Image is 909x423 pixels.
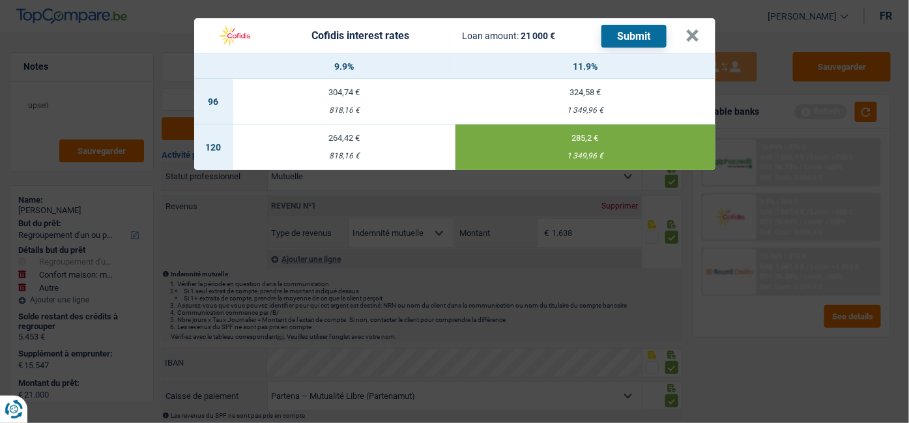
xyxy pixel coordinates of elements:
span: Loan amount: [462,31,519,41]
div: 264,42 € [233,134,456,142]
div: 818,16 € [233,106,456,115]
th: 9.9% [233,54,456,79]
td: 96 [194,79,233,124]
td: 120 [194,124,233,170]
img: Cofidis [210,23,259,48]
button: × [686,29,700,42]
div: Cofidis interest rates [311,31,409,41]
div: 818,16 € [233,152,456,160]
span: 21 000 € [521,31,555,41]
div: 285,2 € [455,134,715,142]
th: 11.9% [455,54,715,79]
div: 1 349,96 € [455,106,715,115]
div: 324,58 € [455,88,715,96]
div: 1 349,96 € [455,152,715,160]
div: 304,74 € [233,88,456,96]
button: Submit [601,25,667,48]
